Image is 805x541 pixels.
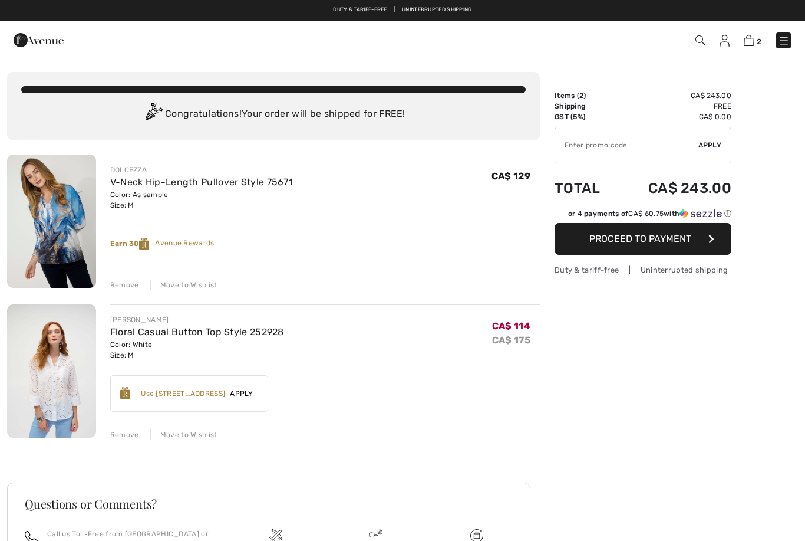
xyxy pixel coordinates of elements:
[110,339,284,360] div: Color: White Size: M
[492,320,530,332] span: CA$ 114
[555,208,731,223] div: or 4 payments ofCA$ 60.75withSezzle Click to learn more about Sezzle
[110,314,284,325] div: [PERSON_NAME]
[555,264,731,276] div: Duty & tariff-free | Uninterrupted shipping
[110,238,540,250] div: Avenue Rewards
[110,326,284,337] a: Floral Casual Button Top Style 252928
[555,112,617,122] td: GST (5%)
[120,387,131,399] img: Reward-Logo.svg
[150,280,217,290] div: Move to Wishlist
[21,103,526,126] div: Congratulations! Your order will be shipped for FREE!
[7,304,96,438] img: Floral Casual Button Top Style 252928
[110,176,293,188] a: V-Neck Hip-Length Pullover Style 75671
[617,112,731,122] td: CA$ 0.00
[617,90,731,101] td: CA$ 243.00
[628,209,664,218] span: CA$ 60.75
[25,498,513,510] h3: Questions or Comments?
[695,35,705,45] img: Search
[14,28,64,52] img: 1ère Avenue
[617,168,731,208] td: CA$ 243.00
[720,35,730,47] img: My Info
[150,429,217,440] div: Move to Wishlist
[555,90,617,101] td: Items ( )
[110,240,156,248] strong: Earn 30
[778,35,790,47] img: Menu
[744,33,761,47] a: 2
[555,168,617,208] td: Total
[14,34,64,45] a: 1ère Avenue
[555,101,617,112] td: Shipping
[110,189,293,211] div: Color: As sample Size: M
[492,335,530,346] s: CA$ 175
[555,223,731,255] button: Proceed to Payment
[579,91,583,100] span: 2
[744,35,754,46] img: Shopping Bag
[110,280,139,290] div: Remove
[110,429,139,440] div: Remove
[679,208,722,219] img: Sezzle
[225,388,258,399] span: Apply
[555,127,698,163] input: Promo code
[141,103,165,126] img: Congratulation2.svg
[589,233,691,244] span: Proceed to Payment
[568,208,731,219] div: or 4 payments of with
[617,101,731,112] td: Free
[757,37,761,46] span: 2
[491,171,530,182] span: CA$ 129
[139,238,150,250] img: Reward-Logo.svg
[141,388,225,399] div: Use [STREET_ADDRESS]
[7,155,96,288] img: V-Neck Hip-Length Pullover Style 75671
[698,140,722,150] span: Apply
[110,165,293,175] div: DOLCEZZA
